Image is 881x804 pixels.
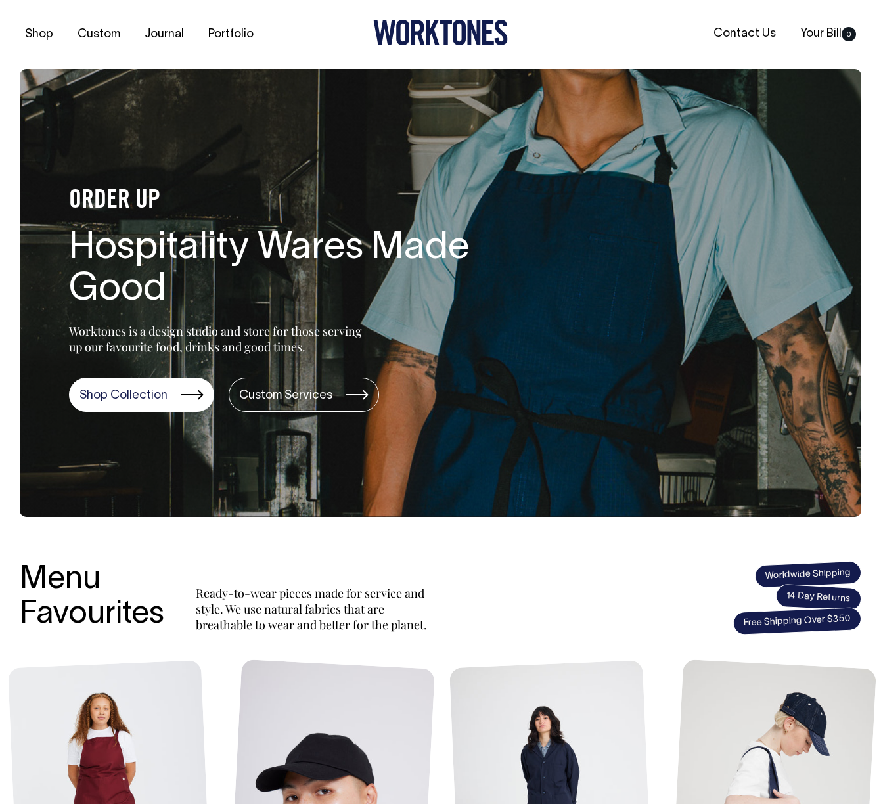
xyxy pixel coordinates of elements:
[69,378,214,412] a: Shop Collection
[69,323,368,355] p: Worktones is a design studio and store for those serving up our favourite food, drinks and good t...
[842,27,856,41] span: 0
[20,563,164,633] h3: Menu Favourites
[708,23,781,45] a: Contact Us
[69,228,489,312] h1: Hospitality Wares Made Good
[196,585,432,633] p: Ready-to-wear pieces made for service and style. We use natural fabrics that are breathable to we...
[203,24,259,45] a: Portfolio
[69,187,489,215] h4: ORDER UP
[795,23,861,45] a: Your Bill0
[775,584,862,612] span: 14 Day Returns
[733,607,861,635] span: Free Shipping Over $350
[139,24,189,45] a: Journal
[229,378,379,412] a: Custom Services
[754,560,861,588] span: Worldwide Shipping
[72,24,125,45] a: Custom
[20,24,58,45] a: Shop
